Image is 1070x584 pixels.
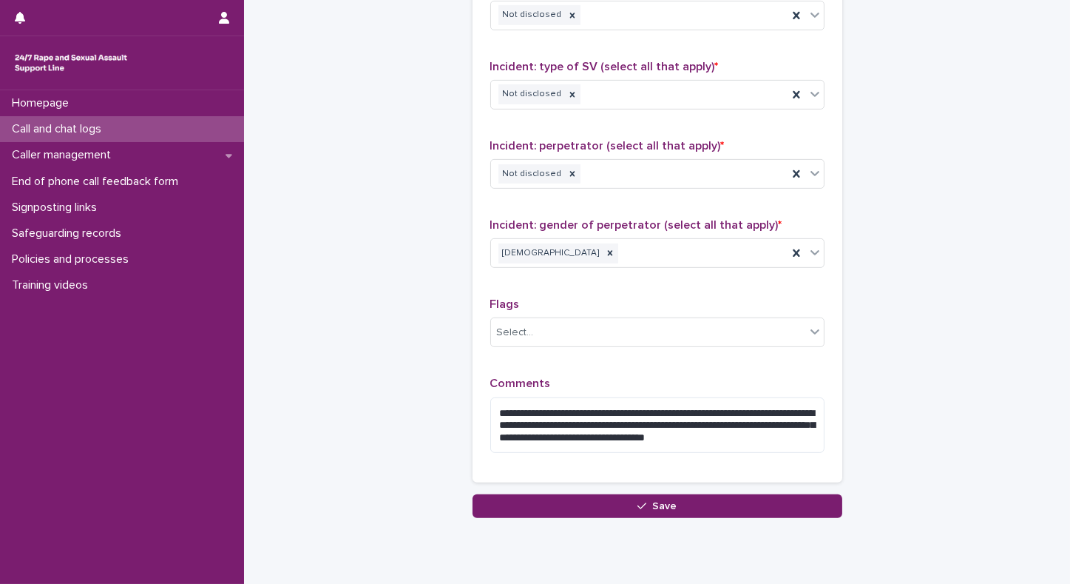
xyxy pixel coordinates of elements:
[498,5,564,25] div: Not disclosed
[498,244,602,264] div: [DEMOGRAPHIC_DATA]
[6,122,113,136] p: Call and chat logs
[6,175,190,189] p: End of phone call feedback form
[497,325,534,340] div: Select...
[473,494,842,518] button: Save
[490,298,520,310] span: Flags
[6,252,140,266] p: Policies and processes
[652,501,677,511] span: Save
[490,219,782,231] span: Incident: gender of perpetrator (select all that apply)
[6,148,123,162] p: Caller management
[12,48,130,78] img: rhQMoQhaT3yELyF149Cw
[490,377,551,389] span: Comments
[6,226,133,241] p: Safeguarding records
[6,96,81,110] p: Homepage
[6,201,109,215] p: Signposting links
[6,278,100,292] p: Training videos
[490,140,725,152] span: Incident: perpetrator (select all that apply)
[498,84,564,104] div: Not disclosed
[490,61,719,73] span: Incident: type of SV (select all that apply)
[498,164,564,184] div: Not disclosed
